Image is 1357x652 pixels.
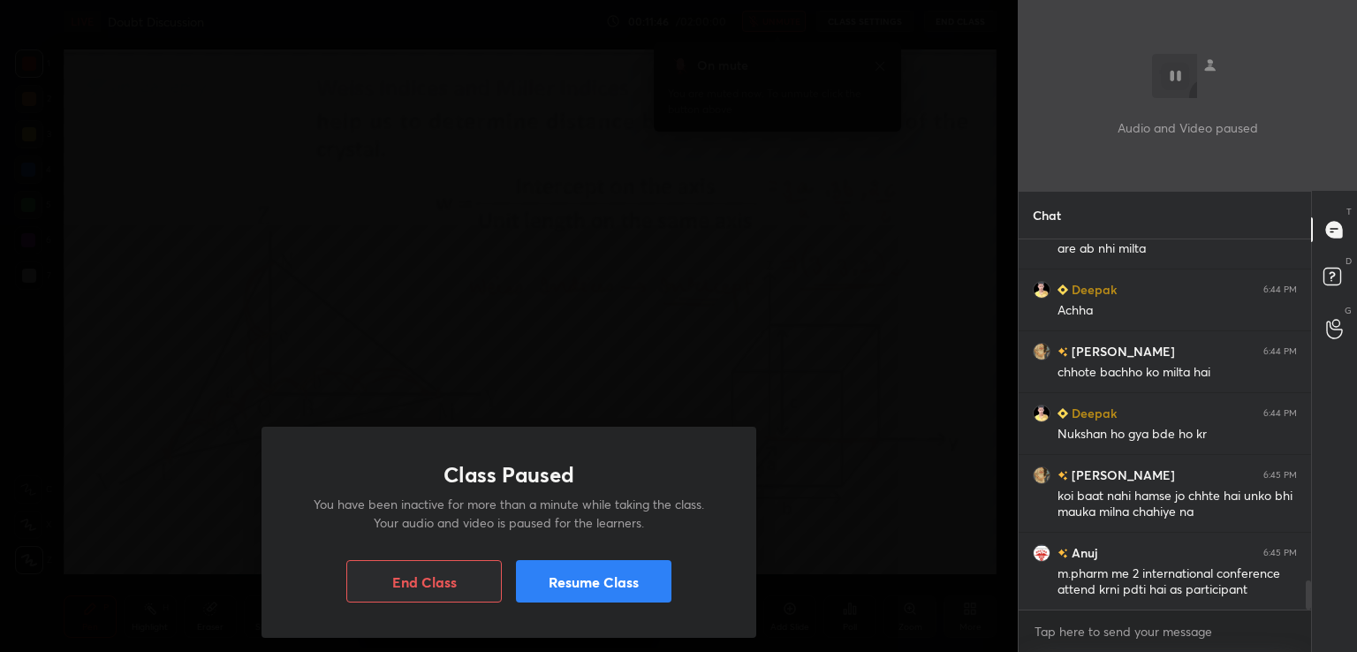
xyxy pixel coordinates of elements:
h6: Anuj [1068,543,1097,562]
h6: [PERSON_NAME] [1068,466,1175,484]
div: 6:45 PM [1263,548,1297,558]
img: d40200293e2242c98b46295ca579e90b.jpg [1033,281,1050,299]
div: grid [1019,239,1311,610]
img: b9ca13683d92495f90400fd7afae43a0.jpg [1033,544,1050,562]
img: d40200293e2242c98b46295ca579e90b.jpg [1033,405,1050,422]
div: are ab nhi milta [1058,240,1297,258]
img: no-rating-badge.077c3623.svg [1058,347,1068,357]
button: Resume Class [516,560,671,603]
h1: Class Paused [443,462,574,488]
img: no-rating-badge.077c3623.svg [1058,549,1068,558]
h6: [PERSON_NAME] [1068,342,1175,360]
p: You have been inactive for more than a minute while taking the class. Your audio and video is pau... [304,495,714,532]
div: m.pharm me 2 international conference attend krni pdti hai as participant [1058,565,1297,599]
img: 3ba5f3331d8f441b9759f01e6fcbb600.jpg [1033,466,1050,484]
div: chhote bachho ko milta hai [1058,364,1297,382]
div: Nukshan ho gya bde ho kr [1058,426,1297,444]
button: End Class [346,560,502,603]
div: 6:45 PM [1263,470,1297,481]
p: T [1346,205,1352,218]
div: 6:44 PM [1263,346,1297,357]
img: no-rating-badge.077c3623.svg [1058,471,1068,481]
div: 6:44 PM [1263,284,1297,295]
h6: Deepak [1068,280,1117,299]
img: Learner_Badge_beginner_1_8b307cf2a0.svg [1058,408,1068,419]
p: G [1345,304,1352,317]
p: D [1346,254,1352,268]
div: koi baat nahi hamse jo chhte hai unko bhi mauka milna chahiye na [1058,488,1297,521]
div: 6:44 PM [1263,408,1297,419]
p: Chat [1019,192,1075,239]
p: Audio and Video paused [1118,118,1258,137]
div: Achha [1058,302,1297,320]
img: 3ba5f3331d8f441b9759f01e6fcbb600.jpg [1033,343,1050,360]
img: Learner_Badge_beginner_1_8b307cf2a0.svg [1058,284,1068,295]
h6: Deepak [1068,404,1117,422]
